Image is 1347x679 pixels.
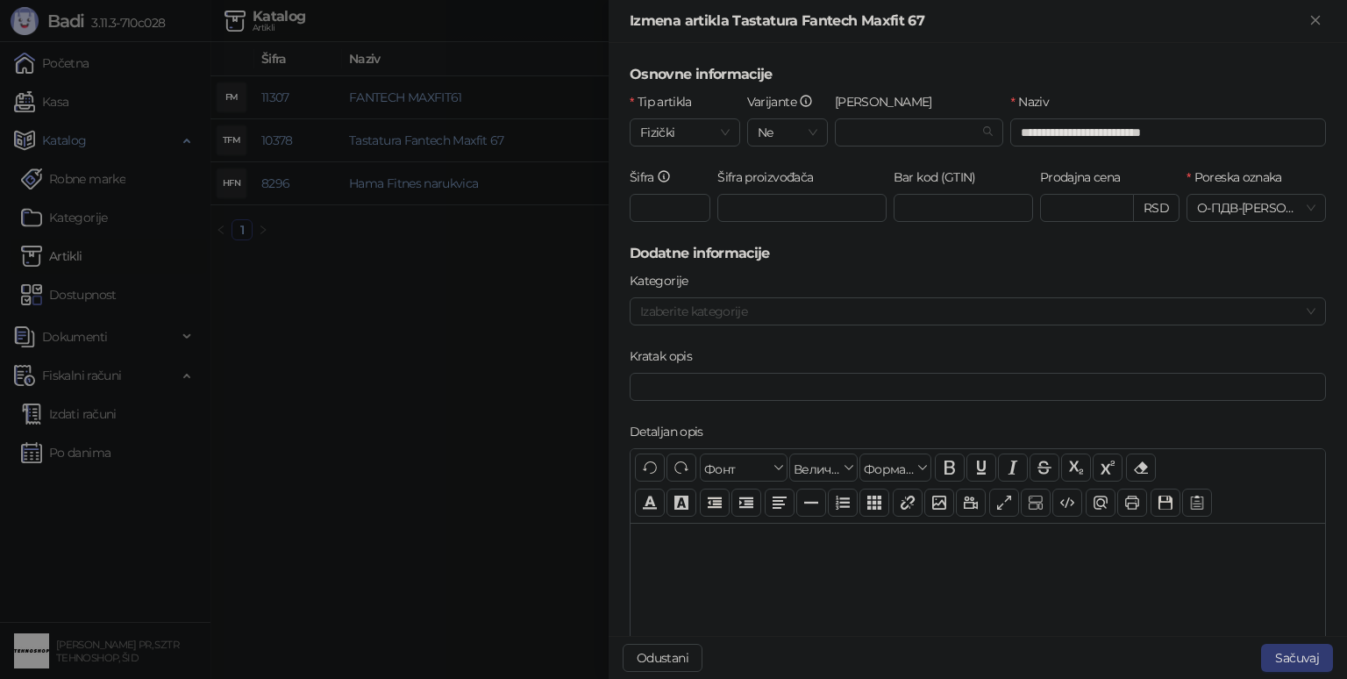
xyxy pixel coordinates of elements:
[666,454,696,482] button: Понови
[894,194,1033,222] input: Bar kod (GTIN)
[1010,92,1059,111] label: Naziv
[630,11,1305,32] div: Izmena artikla Tastatura Fantech Maxfit 67
[717,194,887,222] input: Šifra proizvođača
[1010,118,1326,147] input: Naziv
[666,489,696,517] button: Боја позадине
[640,119,730,146] span: Fizički
[1305,11,1326,32] button: Zatvori
[789,454,858,482] button: Величина
[635,489,665,517] button: Боја текста
[1040,168,1131,187] label: Prodajna cena
[1061,454,1091,482] button: Индексирано
[717,168,824,187] label: Šifra proizvođača
[630,347,702,366] label: Kratak opis
[924,489,954,517] button: Слика
[630,64,1326,85] h5: Osnovne informacije
[747,92,824,111] label: Varijante
[1126,454,1156,482] button: Уклони формат
[1030,454,1059,482] button: Прецртано
[700,454,788,482] button: Фонт
[630,168,682,187] label: Šifra
[998,454,1028,482] button: Искошено
[700,489,730,517] button: Извлачење
[1117,489,1147,517] button: Штампај
[1151,489,1180,517] button: Сачувај
[630,92,702,111] label: Tip artikla
[1187,168,1293,187] label: Poreska oznaka
[1197,195,1315,221] span: О-ПДВ - [PERSON_NAME] ( 20,00 %)
[845,119,978,146] input: Robna marka
[894,168,987,187] label: Bar kod (GTIN)
[796,489,826,517] button: Хоризонтална линија
[835,92,943,111] label: Robna marka
[1182,489,1212,517] button: Шаблон
[623,644,702,672] button: Odustani
[731,489,761,517] button: Увлачење
[1052,489,1082,517] button: Приказ кода
[765,489,795,517] button: Поравнање
[1093,454,1122,482] button: Експонент
[630,373,1326,401] input: Kratak opis
[893,489,923,517] button: Веза
[1021,489,1051,517] button: Прикажи блокове
[1086,489,1115,517] button: Преглед
[966,454,996,482] button: Подвучено
[635,454,665,482] button: Поврати
[828,489,858,517] button: Листа
[1261,644,1333,672] button: Sačuvaj
[859,489,889,517] button: Табела
[630,271,699,290] label: Kategorije
[630,243,1326,264] h5: Dodatne informacije
[630,422,714,441] label: Detaljan opis
[989,489,1019,517] button: Приказ преко целог екрана
[956,489,986,517] button: Видео
[935,454,965,482] button: Подебљано
[1134,194,1180,222] div: RSD
[758,119,817,146] span: Ne
[859,454,931,482] button: Формати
